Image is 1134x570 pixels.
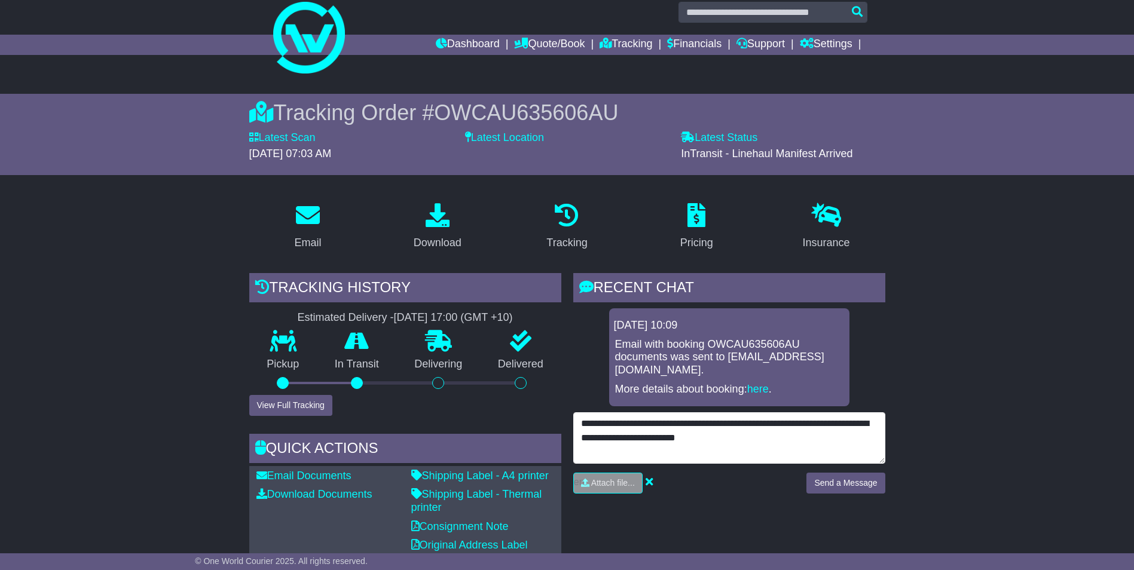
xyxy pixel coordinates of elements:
label: Latest Status [681,131,757,145]
button: View Full Tracking [249,395,332,416]
div: [DATE] 10:09 [614,319,845,332]
label: Latest Scan [249,131,316,145]
a: Quote/Book [514,35,585,55]
div: Estimated Delivery - [249,311,561,324]
a: Settings [800,35,852,55]
div: Tracking [546,235,587,251]
a: here [747,383,769,395]
a: Consignment Note [411,520,509,532]
div: Quick Actions [249,434,561,466]
div: Insurance [803,235,850,251]
span: InTransit - Linehaul Manifest Arrived [681,148,852,160]
div: [DATE] 17:00 (GMT +10) [394,311,513,324]
a: Support [736,35,785,55]
a: Shipping Label - Thermal printer [411,488,542,513]
a: Financials [667,35,722,55]
span: [DATE] 07:03 AM [249,148,332,160]
p: Delivering [397,358,481,371]
a: Tracking [600,35,652,55]
div: Download [414,235,461,251]
a: Download [406,199,469,255]
a: Email [286,199,329,255]
a: Dashboard [436,35,500,55]
div: Tracking Order # [249,100,885,125]
div: Tracking history [249,273,561,305]
a: Pricing [673,199,721,255]
a: Tracking [539,199,595,255]
div: Pricing [680,235,713,251]
div: Email [294,235,321,251]
a: Email Documents [256,470,351,482]
span: © One World Courier 2025. All rights reserved. [195,556,368,566]
p: Delivered [480,358,561,371]
p: Pickup [249,358,317,371]
p: Email with booking OWCAU635606AU documents was sent to [EMAIL_ADDRESS][DOMAIN_NAME]. [615,338,843,377]
a: Original Address Label [411,539,528,551]
p: In Transit [317,358,397,371]
span: OWCAU635606AU [434,100,618,125]
label: Latest Location [465,131,544,145]
button: Send a Message [806,473,885,494]
a: Insurance [795,199,858,255]
a: Download Documents [256,488,372,500]
div: RECENT CHAT [573,273,885,305]
p: More details about booking: . [615,383,843,396]
a: Shipping Label - A4 printer [411,470,549,482]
